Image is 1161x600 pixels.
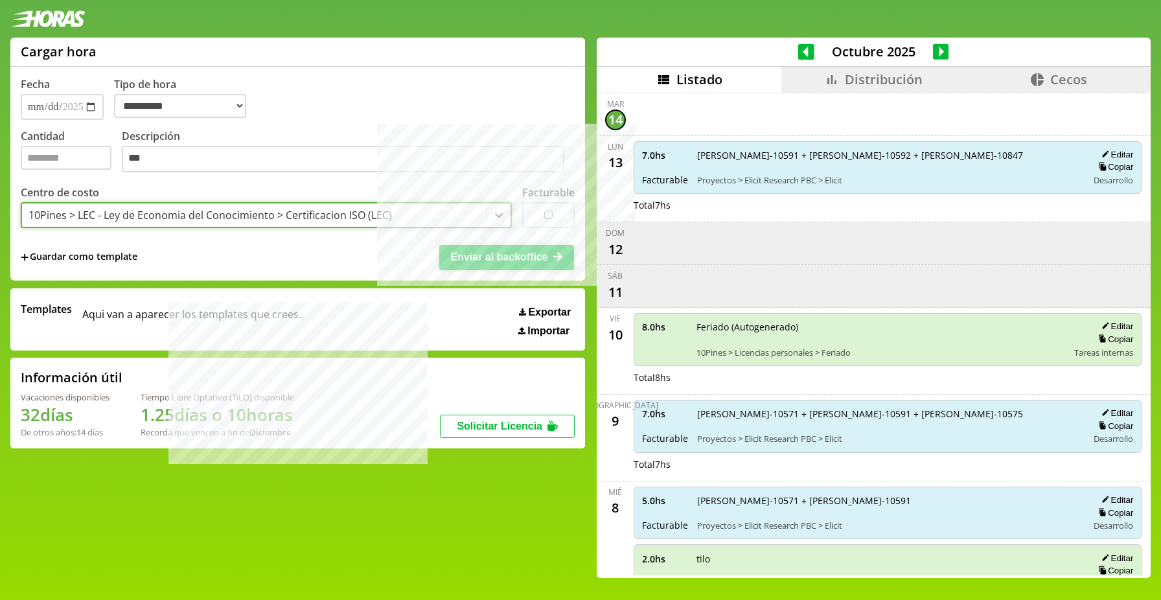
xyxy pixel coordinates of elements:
[114,77,257,120] label: Tipo de hora
[82,302,301,337] span: Aqui van a aparecer los templates que crees.
[1074,347,1133,358] span: Tareas internas
[21,129,122,176] label: Cantidad
[21,250,137,264] span: +Guardar como template
[457,421,542,432] span: Solicitar Licencia
[642,432,688,444] span: Facturable
[141,391,294,403] div: Tiempo Libre Optativo (TiLO) disponible
[21,391,109,403] div: Vacaciones disponibles
[606,227,625,238] div: dom
[605,411,626,432] div: 9
[608,487,622,498] div: mié
[29,208,392,222] div: 10Pines > LEC - Ley de Economia del Conocimiento > Certificacion ISO (LEC)
[21,250,29,264] span: +
[814,43,933,60] span: Octubre 2025
[696,347,1066,358] span: 10Pines > Licencias personales > Feriado
[528,306,571,318] span: Exportar
[573,400,658,411] div: [DEMOGRAPHIC_DATA]
[141,426,294,438] div: Recordá que vencen a fin de
[605,324,626,345] div: 10
[527,325,569,337] span: Importar
[845,71,923,88] span: Distribución
[522,185,575,200] label: Facturable
[1094,174,1133,186] span: Desarrollo
[608,141,623,152] div: lun
[21,369,122,386] h2: Información útil
[697,520,1079,531] span: Proyectos > Elicit Research PBC > Elicit
[696,553,1079,565] span: tilo
[1098,553,1133,564] button: Editar
[122,129,575,176] label: Descripción
[141,403,294,426] h1: 1.25 días o 10 horas
[1094,520,1133,531] span: Desarrollo
[642,149,688,161] span: 7.0 hs
[1094,334,1133,345] button: Copiar
[642,408,688,420] span: 7.0 hs
[605,498,626,518] div: 8
[676,71,722,88] span: Listado
[439,245,574,270] button: Enviar al backoffice
[697,433,1079,444] span: Proyectos > Elicit Research PBC > Elicit
[21,185,99,200] label: Centro de costo
[1094,433,1133,444] span: Desarrollo
[21,302,72,316] span: Templates
[249,426,291,438] b: Diciembre
[634,199,1142,211] div: Total 7 hs
[21,403,109,426] h1: 32 días
[1098,321,1133,332] button: Editar
[1094,565,1133,576] button: Copiar
[597,93,1151,576] div: scrollable content
[1098,408,1133,419] button: Editar
[21,426,109,438] div: De otros años: 14 días
[1050,71,1087,88] span: Cecos
[607,98,624,110] div: mar
[634,371,1142,384] div: Total 8 hs
[10,10,86,27] img: logotipo
[697,408,1079,420] span: [PERSON_NAME]-10571 + [PERSON_NAME]-10591 + [PERSON_NAME]-10575
[450,251,547,262] span: Enviar al backoffice
[697,174,1079,186] span: Proyectos > Elicit Research PBC > Elicit
[642,553,687,565] span: 2.0 hs
[697,149,1079,161] span: [PERSON_NAME]-10591 + [PERSON_NAME]-10592 + [PERSON_NAME]-10847
[1094,421,1133,432] button: Copiar
[1098,149,1133,160] button: Editar
[21,43,97,60] h1: Cargar hora
[642,519,688,531] span: Facturable
[642,494,688,507] span: 5.0 hs
[642,321,687,333] span: 8.0 hs
[642,174,688,186] span: Facturable
[605,281,626,302] div: 11
[605,110,626,130] div: 14
[21,146,111,170] input: Cantidad
[697,494,1079,507] span: [PERSON_NAME]-10571 + [PERSON_NAME]-10591
[605,238,626,259] div: 12
[440,415,575,438] button: Solicitar Licencia
[608,270,623,281] div: sáb
[605,152,626,173] div: 13
[610,313,621,324] div: vie
[696,321,1066,333] span: Feriado (Autogenerado)
[21,77,50,91] label: Fecha
[634,458,1142,470] div: Total 7 hs
[114,94,246,118] select: Tipo de hora
[122,146,564,173] textarea: Descripción
[515,306,575,319] button: Exportar
[1094,507,1133,518] button: Copiar
[1094,161,1133,172] button: Copiar
[1098,494,1133,505] button: Editar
